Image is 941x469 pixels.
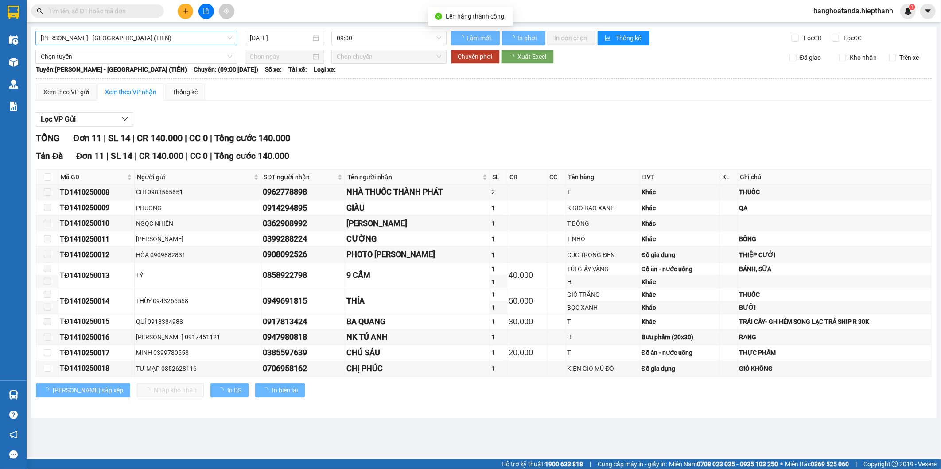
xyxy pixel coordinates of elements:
[136,234,260,244] div: [PERSON_NAME]
[43,87,89,97] div: Xem theo VP gửi
[739,187,930,197] div: THUÔC
[214,151,289,161] span: Tổng cước 140.000
[491,332,505,342] div: 1
[904,7,912,15] img: icon-new-feature
[227,385,241,395] span: In DS
[104,133,106,143] span: |
[136,348,260,358] div: MINH 0399780558
[108,133,130,143] span: SL 14
[346,315,488,328] div: BA QUANG
[36,66,187,73] b: Tuyến: [PERSON_NAME] - [GEOGRAPHIC_DATA] (TIỀN)
[9,390,18,400] img: warehouse-icon
[797,53,825,62] span: Đã giao
[261,314,345,330] td: 0917813424
[136,250,260,260] div: HÒA 0909882831
[60,363,133,374] div: TĐ1410250018
[41,31,232,45] span: Hồ Chí Minh - Tân Châu (TIỀN)
[43,387,53,393] span: loading
[605,35,612,42] span: bar-chart
[568,277,638,287] div: H
[60,347,133,358] div: TĐ1410250017
[697,461,778,468] strong: 0708 023 035 - 0935 103 250
[223,8,229,14] span: aim
[58,288,135,314] td: TĐ1410250014
[314,65,336,74] span: Loại xe:
[739,364,930,373] div: GIỎ KHÔNG
[491,187,505,197] div: 2
[132,133,135,143] span: |
[263,295,343,307] div: 0949691815
[568,187,638,197] div: T
[346,362,488,375] div: CHỊ PHÚC
[210,151,212,161] span: |
[568,348,638,358] div: T
[263,269,343,281] div: 0858922798
[642,303,718,312] div: Khác
[509,346,545,359] div: 20.000
[263,362,343,375] div: 0706958162
[346,295,488,307] div: THÍA
[346,346,488,359] div: CHÚ SÁU
[490,170,507,185] th: SL
[568,332,638,342] div: H
[136,219,260,228] div: NGỌC NHIÊN
[76,151,105,161] span: Đơn 11
[346,331,488,343] div: NK TÚ ANH
[60,332,133,343] div: TĐ1410250016
[60,270,133,281] div: TĐ1410250013
[738,170,932,185] th: Ghi chú
[548,31,596,45] button: In đơn chọn
[186,151,188,161] span: |
[250,33,311,43] input: 14/10/2025
[263,233,343,245] div: 0399288224
[250,52,311,62] input: Chọn ngày
[36,383,130,397] button: [PERSON_NAME] sắp xếp
[739,203,930,213] div: QA
[739,264,930,274] div: BÁNH, SỮA
[720,170,738,185] th: KL
[9,58,18,67] img: warehouse-icon
[739,348,930,358] div: THỰC PHẨM
[739,290,930,300] div: THUỐC
[189,133,208,143] span: CC 0
[846,53,880,62] span: Kho nhận
[263,331,343,343] div: 0947980818
[491,303,505,312] div: 1
[806,5,900,16] span: hanghoatanda.hiepthanh
[137,383,204,397] button: Nhập kho nhận
[9,80,18,89] img: warehouse-icon
[58,330,135,345] td: TĐ1410250016
[491,317,505,327] div: 1
[508,54,518,60] span: loading
[9,450,18,459] span: message
[198,4,214,19] button: file-add
[37,8,43,14] span: search
[136,187,260,197] div: CHI 0983565651
[616,33,642,43] span: Thống kê
[262,387,272,393] span: loading
[840,33,863,43] span: Lọc CC
[345,216,490,231] td: NGUYỄN XUÂN MY
[509,35,517,41] span: loading
[568,219,638,228] div: T BÔNG
[924,7,932,15] span: caret-down
[491,348,505,358] div: 1
[36,112,133,127] button: Lọc VP Gửi
[346,233,488,245] div: CƯỜNG
[739,250,930,260] div: THIỆP CƯỚI
[136,332,260,342] div: [PERSON_NAME] 0917451121
[60,249,133,260] div: TĐ1410250012
[261,200,345,216] td: 0914294895
[36,133,60,143] span: TỔNG
[739,234,930,244] div: BÔNG
[568,203,638,213] div: K GIO BAO XANH
[642,332,718,342] div: Bưu phẩm (20x30)
[920,4,936,19] button: caret-down
[261,330,345,345] td: 0947980818
[509,269,545,281] div: 40.000
[642,364,718,373] div: Đồ gia dụng
[739,317,930,327] div: TRÁI CÂY- GH HẺM SONG LẠC TRẢ SHIP R 30K
[263,346,343,359] div: 0385597639
[446,13,506,20] span: Lên hàng thành công.
[545,461,583,468] strong: 1900 633 818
